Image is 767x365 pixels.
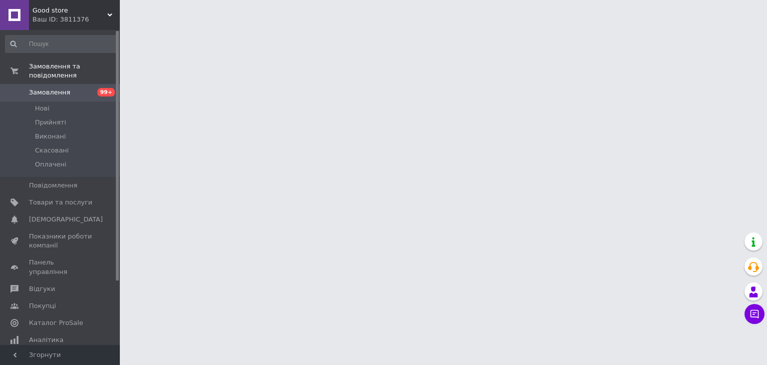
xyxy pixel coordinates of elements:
span: [DEMOGRAPHIC_DATA] [29,215,103,224]
span: Покупці [29,301,56,310]
span: Показники роботи компанії [29,232,92,250]
span: Каталог ProSale [29,318,83,327]
span: 99+ [97,88,115,96]
span: Замовлення та повідомлення [29,62,120,80]
span: Панель управління [29,258,92,276]
input: Пошук [5,35,118,53]
button: Чат з покупцем [745,304,765,324]
span: Нові [35,104,49,113]
span: Аналітика [29,335,63,344]
span: Скасовані [35,146,69,155]
div: Ваш ID: 3811376 [32,15,120,24]
span: Замовлення [29,88,70,97]
span: Відгуки [29,284,55,293]
span: Повідомлення [29,181,77,190]
span: Прийняті [35,118,66,127]
span: Виконані [35,132,66,141]
span: Good store [32,6,107,15]
span: Товари та послуги [29,198,92,207]
span: Оплачені [35,160,66,169]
